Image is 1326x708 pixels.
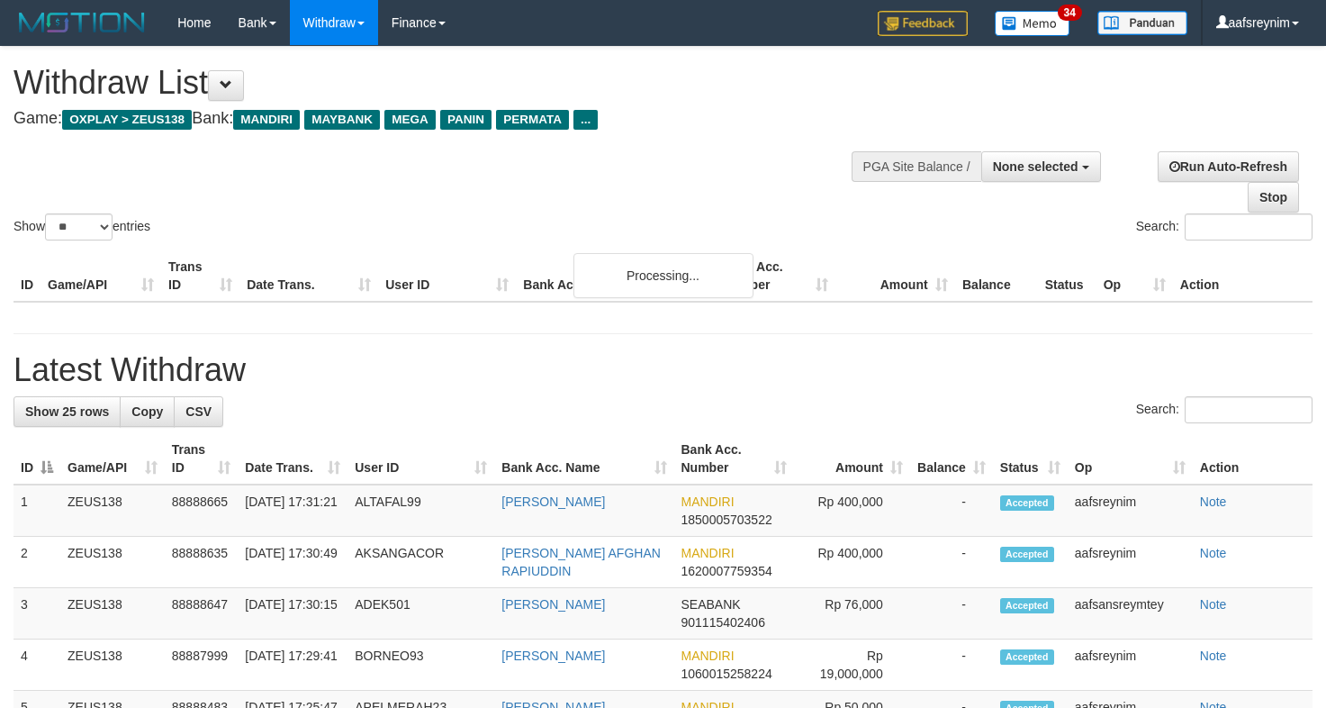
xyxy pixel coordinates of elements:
[60,640,165,691] td: ZEUS138
[14,9,150,36] img: MOTION_logo.png
[910,588,993,640] td: -
[1058,5,1082,21] span: 34
[14,213,150,241] label: Show entries
[910,485,993,537] td: -
[174,396,223,427] a: CSV
[165,588,239,640] td: 88888647
[14,396,121,427] a: Show 25 rows
[835,250,955,302] th: Amount
[1185,213,1312,241] input: Search:
[185,404,212,419] span: CSV
[501,495,605,509] a: [PERSON_NAME]
[14,640,60,691] td: 4
[1000,495,1054,511] span: Accepted
[165,485,239,537] td: 88888665
[14,352,1312,388] h1: Latest Withdraw
[794,485,910,537] td: Rp 400,000
[347,537,494,588] td: AKSANGACOR
[1068,588,1193,640] td: aafsansreymtey
[910,537,993,588] td: -
[1185,396,1312,423] input: Search:
[1096,250,1173,302] th: Op
[794,433,910,485] th: Amount: activate to sort column ascending
[573,110,598,130] span: ...
[1136,213,1312,241] label: Search:
[681,667,772,681] span: Copy 1060015258224 to clipboard
[347,485,494,537] td: ALTAFAL99
[1200,649,1227,663] a: Note
[131,404,163,419] span: Copy
[347,433,494,485] th: User ID: activate to sort column ascending
[573,253,753,298] div: Processing...
[1200,597,1227,612] a: Note
[995,11,1070,36] img: Button%20Memo.svg
[165,537,239,588] td: 88888635
[14,65,866,101] h1: Withdraw List
[60,537,165,588] td: ZEUS138
[165,640,239,691] td: 88887999
[14,537,60,588] td: 2
[852,151,981,182] div: PGA Site Balance /
[501,597,605,612] a: [PERSON_NAME]
[910,433,993,485] th: Balance: activate to sort column ascending
[25,404,109,419] span: Show 25 rows
[120,396,175,427] a: Copy
[681,597,741,612] span: SEABANK
[14,250,41,302] th: ID
[161,250,239,302] th: Trans ID
[1200,546,1227,560] a: Note
[1068,433,1193,485] th: Op: activate to sort column ascending
[501,546,661,578] a: [PERSON_NAME] AFGHAN RAPIUDDIN
[238,588,347,640] td: [DATE] 17:30:15
[794,640,910,691] td: Rp 19,000,000
[681,564,772,578] span: Copy 1620007759354 to clipboard
[981,151,1101,182] button: None selected
[1200,495,1227,509] a: Note
[681,546,735,560] span: MANDIRI
[910,640,993,691] td: -
[715,250,834,302] th: Bank Acc. Number
[14,588,60,640] td: 3
[165,433,239,485] th: Trans ID: activate to sort column ascending
[878,11,968,36] img: Feedback.jpg
[681,513,772,527] span: Copy 1850005703522 to clipboard
[516,250,715,302] th: Bank Acc. Name
[1038,250,1096,302] th: Status
[1248,182,1299,213] a: Stop
[14,110,866,128] h4: Game: Bank:
[1068,537,1193,588] td: aafsreynim
[384,110,436,130] span: MEGA
[14,433,60,485] th: ID: activate to sort column descending
[41,250,161,302] th: Game/API
[681,495,735,509] span: MANDIRI
[239,250,378,302] th: Date Trans.
[955,250,1038,302] th: Balance
[1097,11,1187,35] img: panduan.png
[1193,433,1312,485] th: Action
[794,588,910,640] td: Rp 76,000
[681,649,735,663] span: MANDIRI
[347,640,494,691] td: BORNEO93
[347,588,494,640] td: ADEK501
[494,433,673,485] th: Bank Acc. Name: activate to sort column ascending
[62,110,192,130] span: OXPLAY > ZEUS138
[60,485,165,537] td: ZEUS138
[1173,250,1312,302] th: Action
[1000,598,1054,613] span: Accepted
[60,588,165,640] td: ZEUS138
[238,640,347,691] td: [DATE] 17:29:41
[1136,396,1312,423] label: Search:
[993,433,1068,485] th: Status: activate to sort column ascending
[238,433,347,485] th: Date Trans.: activate to sort column ascending
[304,110,380,130] span: MAYBANK
[1068,485,1193,537] td: aafsreynim
[496,110,569,130] span: PERMATA
[674,433,795,485] th: Bank Acc. Number: activate to sort column ascending
[1068,640,1193,691] td: aafsreynim
[1000,649,1054,665] span: Accepted
[681,615,765,630] span: Copy 901115402406 to clipboard
[233,110,300,130] span: MANDIRI
[440,110,492,130] span: PANIN
[60,433,165,485] th: Game/API: activate to sort column ascending
[501,649,605,663] a: [PERSON_NAME]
